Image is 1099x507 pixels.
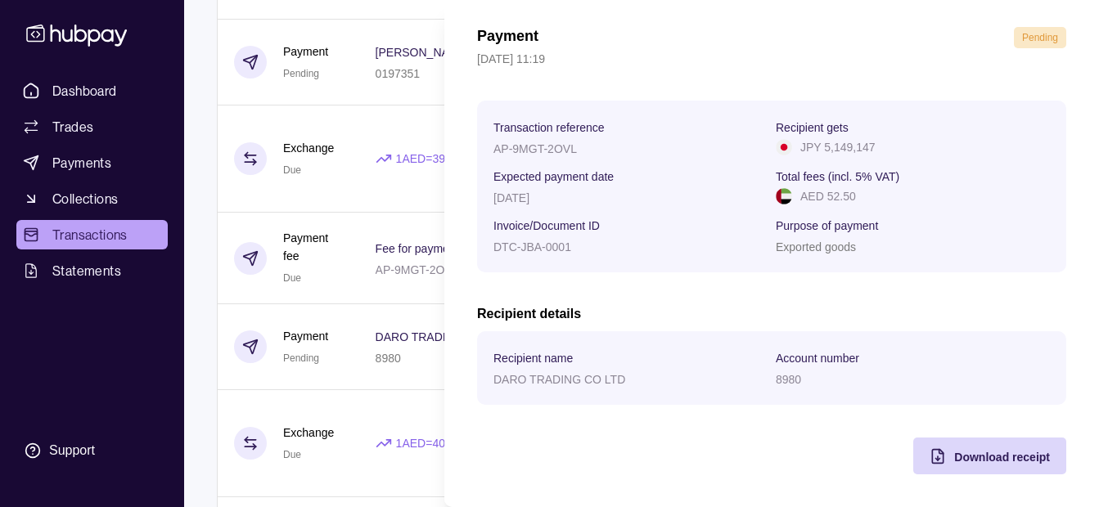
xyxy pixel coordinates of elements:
p: DARO TRADING CO LTD [493,373,625,386]
p: AP-9MGT-2OVL [493,142,577,155]
img: jp [776,139,792,155]
p: JPY 5,149,147 [800,138,876,156]
p: Invoice/Document ID [493,219,600,232]
h1: Payment [477,27,538,48]
span: Download receipt [954,451,1050,464]
p: [DATE] 11:19 [477,50,1066,68]
p: Transaction reference [493,121,605,134]
p: [DATE] [493,191,529,204]
span: Pending [1022,32,1058,43]
p: Exported goods [776,240,856,253]
p: Total fees (incl. 5% VAT) [776,170,899,183]
p: Recipient name [493,352,573,365]
img: ae [776,188,792,204]
p: DTC-JBA-0001 [493,240,571,253]
p: Recipient gets [776,121,849,134]
p: Expected payment date [493,170,614,183]
p: Account number [776,352,859,365]
h2: Recipient details [477,305,1066,323]
p: Purpose of payment [776,219,878,232]
p: 8980 [776,373,801,386]
p: AED 52.50 [800,187,856,205]
button: Download receipt [913,437,1066,474]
